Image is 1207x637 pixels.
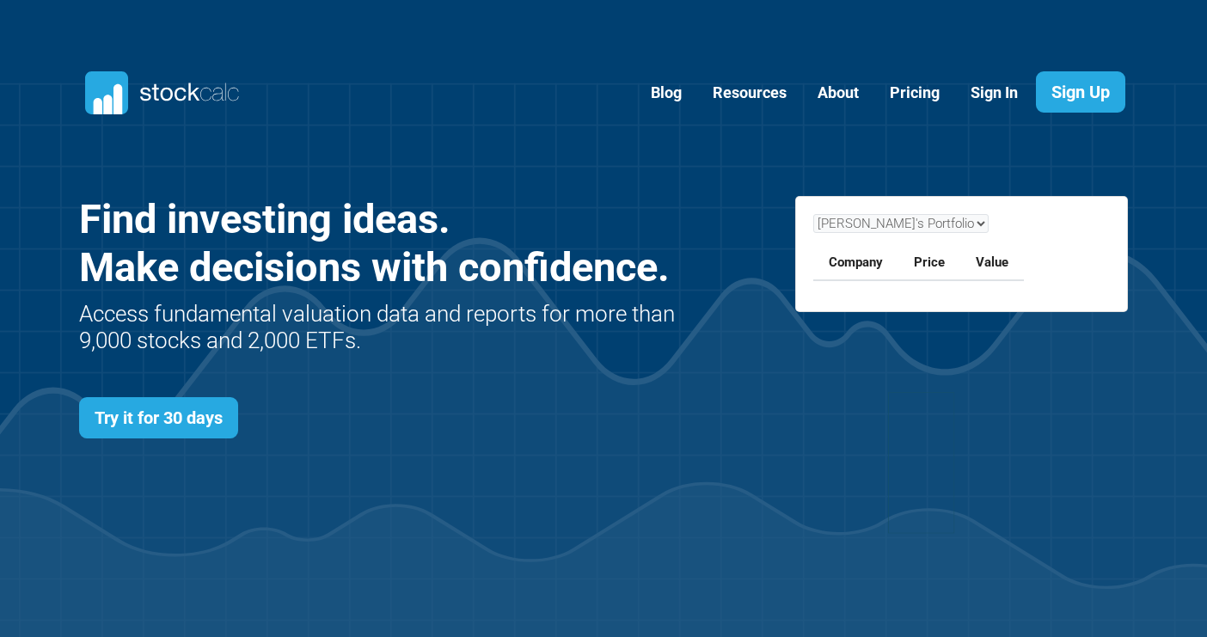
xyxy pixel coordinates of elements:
a: Sign Up [1036,71,1125,113]
a: Blog [638,72,695,114]
a: Try it for 30 days [79,397,238,438]
a: Sign In [958,72,1031,114]
th: Price [898,246,960,280]
h1: Find investing ideas. Make decisions with confidence. [79,195,680,292]
h2: Access fundamental valuation data and reports for more than 9,000 stocks and 2,000 ETFs. [79,301,680,354]
a: Resources [700,72,800,114]
th: Company [813,246,898,280]
a: About [805,72,872,114]
a: Pricing [877,72,953,114]
th: Value [960,246,1024,280]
